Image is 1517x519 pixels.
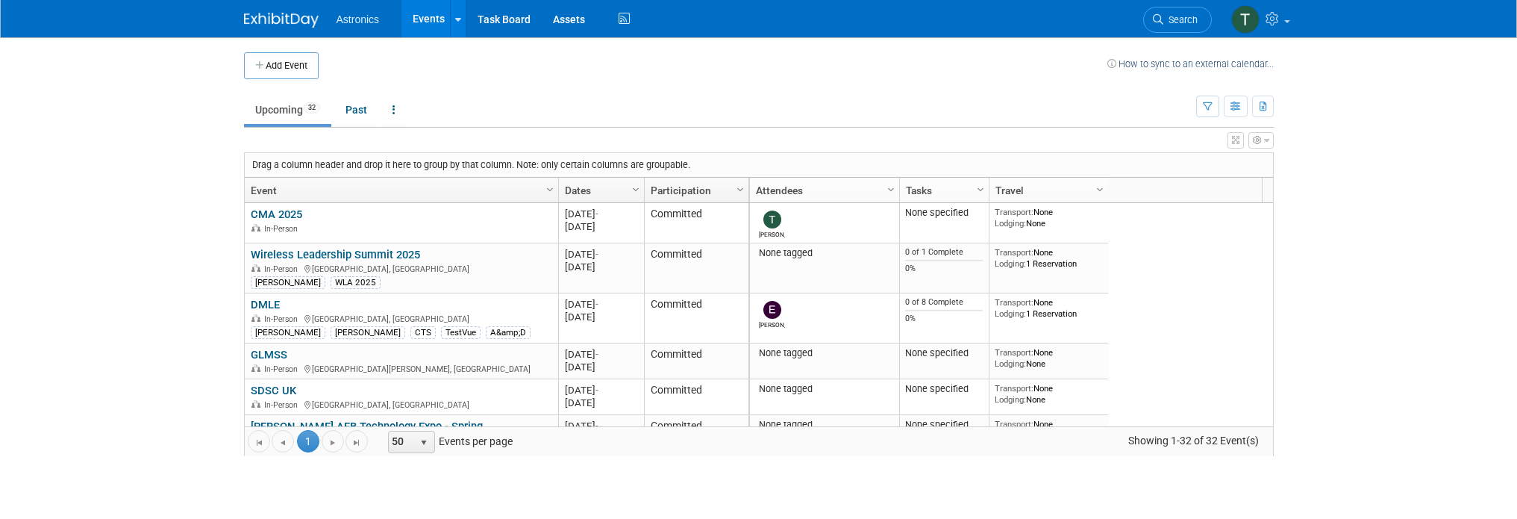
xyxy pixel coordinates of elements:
div: Elizabeth Cortes [759,319,785,329]
a: Upcoming32 [244,96,331,124]
div: None 1 Reservation [995,297,1102,319]
div: [DATE] [565,208,637,220]
span: Showing 1-32 of 32 Event(s) [1114,430,1272,451]
div: 0% [905,264,983,274]
span: Go to the next page [327,437,339,449]
span: - [595,299,598,310]
div: 0% [905,314,983,324]
div: None tagged [755,419,893,431]
span: 50 [389,432,414,453]
div: None specified [905,347,983,359]
span: In-Person [264,264,302,274]
span: - [595,249,598,260]
span: Go to the last page [351,437,363,449]
a: Travel [995,178,1098,203]
span: Lodging: [995,218,1026,229]
img: ExhibitDay [244,13,319,28]
a: Past [334,96,378,124]
img: In-Person Event [251,314,260,322]
div: [GEOGRAPHIC_DATA], [GEOGRAPHIC_DATA] [251,312,551,325]
span: Transport: [995,297,1033,308]
span: Go to the previous page [277,437,289,449]
span: In-Person [264,224,302,234]
span: - [595,385,598,396]
a: Go to the last page [345,430,368,453]
a: Participation [651,178,739,203]
a: Tasks [906,178,979,203]
td: Committed [644,203,748,243]
span: Events per page [369,430,528,453]
td: Committed [644,379,748,415]
td: Committed [644,293,748,344]
div: Drag a column header and drop it here to group by that column. Note: only certain columns are gro... [245,153,1273,177]
span: - [595,420,598,432]
div: None None [995,419,1102,441]
div: 0 of 8 Complete [905,297,983,308]
div: None specified [905,207,983,219]
a: [PERSON_NAME] AFB Technology Expo - Spring [251,420,483,433]
img: In-Person Event [251,364,260,372]
a: Column Settings [972,178,989,200]
a: Column Settings [883,178,899,200]
a: CMA 2025 [251,208,302,221]
div: None 1 Reservation [995,247,1102,269]
span: In-Person [264,400,302,410]
span: Transport: [995,383,1033,394]
a: Go to the previous page [272,430,294,453]
div: None tagged [755,247,893,259]
span: Transport: [995,247,1033,258]
div: None tagged [755,347,893,359]
span: select [418,437,430,449]
img: Elizabeth Cortes [763,301,781,319]
div: TestVue [441,326,481,338]
div: [GEOGRAPHIC_DATA], [GEOGRAPHIC_DATA] [251,398,551,411]
span: Lodging: [995,358,1026,369]
a: Go to the next page [322,430,344,453]
a: Dates [565,178,634,203]
div: [DATE] [565,397,637,409]
div: [GEOGRAPHIC_DATA][PERSON_NAME], [GEOGRAPHIC_DATA] [251,362,551,375]
span: Column Settings [544,184,556,196]
div: [PERSON_NAME] [251,276,325,288]
a: SDSC UK [251,384,296,397]
a: Go to the first page [248,430,270,453]
span: Lodging: [995,258,1026,269]
span: Column Settings [885,184,897,196]
a: DMLE [251,298,280,311]
div: None specified [905,419,983,431]
span: - [595,349,598,360]
div: [PERSON_NAME] [331,326,405,338]
div: None None [995,383,1102,405]
div: [DATE] [565,420,637,432]
a: Attendees [756,178,889,203]
div: [DATE] [565,298,637,311]
span: 32 [304,102,320,114]
span: Astronics [337,13,380,25]
div: WLA 2025 [331,276,381,288]
img: In-Person Event [251,224,260,231]
div: None tagged [755,383,893,395]
td: Committed [644,243,748,293]
div: [DATE] [565,220,637,233]
div: CTS [410,326,436,338]
span: - [595,208,598,220]
span: Go to the first page [253,437,265,449]
a: Search [1143,7,1212,33]
span: Column Settings [975,184,986,196]
div: [DATE] [565,348,637,361]
div: [DATE] [565,384,637,397]
img: Tiffany Branin [763,211,781,229]
a: GLMSS [251,348,287,361]
span: Column Settings [1094,184,1106,196]
a: Column Settings [628,178,644,200]
img: In-Person Event [251,400,260,408]
div: None None [995,347,1102,369]
a: How to sync to an external calendar... [1107,58,1274,69]
a: Column Settings [1092,178,1108,200]
td: Committed [644,415,748,451]
div: [DATE] [565,261,637,273]
span: 1 [297,430,319,453]
button: Add Event [244,52,319,79]
span: Transport: [995,419,1033,429]
div: [DATE] [565,248,637,261]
